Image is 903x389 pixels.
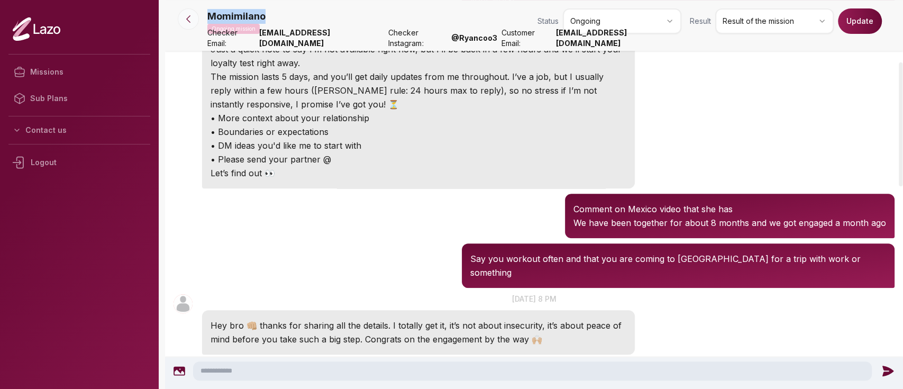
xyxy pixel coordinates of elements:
p: The mission lasts 5 days, and you’ll get daily updates from me throughout. I’ve a job, but I usua... [211,70,626,111]
div: Logout [8,149,150,176]
a: Missions [8,59,150,85]
p: • Boundaries or expectations [211,125,626,139]
span: Result [690,16,711,26]
strong: [EMAIL_ADDRESS][DOMAIN_NAME] [556,28,681,49]
p: Comment on Mexico video that she has [573,202,886,216]
span: Checker Email: [207,28,255,49]
p: We have been together for about 8 months and we got engaged a month ago [573,216,886,230]
p: • DM ideas you'd like me to start with [211,139,626,152]
p: • More context about your relationship [211,111,626,125]
p: [DATE] 8 pm [165,293,903,304]
strong: @ Ryancoo3 [451,33,497,43]
span: Customer Email: [501,28,552,49]
p: • Please send your partner @ [211,152,626,166]
span: Checker Instagram: [388,28,447,49]
p: Momimilano [207,9,266,24]
button: Contact us [8,121,150,140]
strong: [EMAIL_ADDRESS][DOMAIN_NAME] [259,28,385,49]
p: Let’s find out 👀 [211,166,626,180]
p: Say you workout often and that you are coming to [GEOGRAPHIC_DATA] for a trip with work or something [470,252,886,279]
a: Sub Plans [8,85,150,112]
p: Just a quick note to say I’m not available right now, but I’ll be back in a few hours and we’ll s... [211,42,626,70]
p: Ongoing mission [207,24,260,34]
span: Status [537,16,559,26]
button: Update [838,8,882,34]
p: Hey bro 👊🏼 thanks for sharing all the details. I totally get it, it’s not about insecurity, it’s ... [211,319,626,346]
